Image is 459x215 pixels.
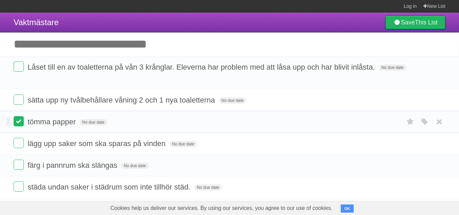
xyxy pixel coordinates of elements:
span: No due date [379,65,406,71]
label: Done [14,116,24,126]
span: lägg upp saker som ska sparas på vinden [28,139,167,148]
span: tömma papper [28,118,77,126]
label: Star task [404,116,417,127]
span: Låset till en av toaletterna på vån 3 krånglar. Eleverna har problem med att låsa upp och har bli... [28,63,376,71]
span: No due date [194,184,222,191]
span: No due date [219,97,246,104]
span: Cookies help us deliver our services. By using our services, you agree to our use of cookies. [104,201,339,215]
span: No due date [121,163,148,169]
label: Done [14,61,24,72]
span: No due date [169,141,197,147]
label: Done [14,94,24,105]
span: städa undan saker i städrum som inte tillhör städ. [28,183,192,191]
span: sätta upp ny tvålbehållare våning 2 och 1 nya toaletterna [28,96,217,104]
b: This List [415,19,438,26]
label: Done [14,138,24,148]
span: Vaktmästare [14,18,59,27]
span: färg i pannrum ska slängas [28,161,119,169]
span: No due date [80,119,107,125]
label: Done [14,160,24,170]
button: OK [341,204,354,213]
a: SaveThis List [385,16,445,29]
label: Done [14,181,24,192]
